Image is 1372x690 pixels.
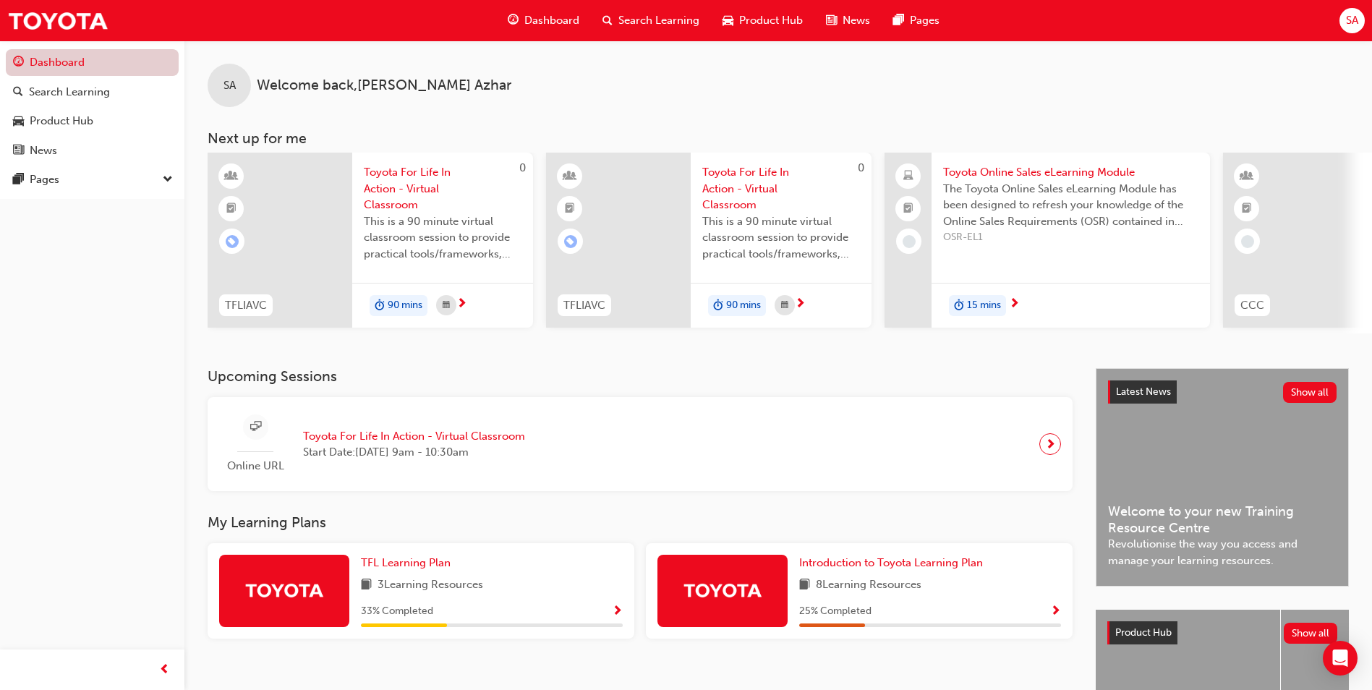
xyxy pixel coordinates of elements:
[226,200,237,218] span: booktick-icon
[726,297,761,314] span: 90 mins
[1346,12,1358,29] span: SA
[13,115,24,128] span: car-icon
[781,297,788,315] span: calendar-icon
[6,108,179,135] a: Product Hub
[967,297,1001,314] span: 15 mins
[225,297,267,314] span: TFLIAVC
[1283,382,1337,403] button: Show all
[943,229,1198,246] span: OSR-EL1
[361,603,433,620] span: 33 % Completed
[496,6,591,35] a: guage-iconDashboard
[816,576,921,595] span: 8 Learning Resources
[1107,621,1337,644] a: Product HubShow all
[361,555,456,571] a: TFL Learning Plan
[943,164,1198,181] span: Toyota Online Sales eLearning Module
[361,576,372,595] span: book-icon
[702,164,860,213] span: Toyota For Life In Action - Virtual Classroom
[30,171,59,188] div: Pages
[6,79,179,106] a: Search Learning
[546,153,872,328] a: 0TFLIAVCToyota For Life In Action - Virtual ClassroomThis is a 90 minute virtual classroom sessio...
[826,12,837,30] span: news-icon
[226,167,237,186] span: learningResourceType_INSTRUCTOR_LED-icon
[683,577,762,602] img: Trak
[943,181,1198,230] span: The Toyota Online Sales eLearning Module has been designed to refresh your knowledge of the Onlin...
[159,661,170,679] span: prev-icon
[702,213,860,263] span: This is a 90 minute virtual classroom session to provide practical tools/frameworks, behaviours a...
[208,368,1073,385] h3: Upcoming Sessions
[799,556,983,569] span: Introduction to Toyota Learning Plan
[1108,503,1337,536] span: Welcome to your new Training Resource Centre
[882,6,951,35] a: pages-iconPages
[30,113,93,129] div: Product Hub
[13,56,24,69] span: guage-icon
[903,167,913,186] span: laptop-icon
[591,6,711,35] a: search-iconSearch Learning
[954,297,964,315] span: duration-icon
[618,12,699,29] span: Search Learning
[13,86,23,99] span: search-icon
[711,6,814,35] a: car-iconProduct Hub
[565,200,575,218] span: booktick-icon
[303,444,525,461] span: Start Date: [DATE] 9am - 10:30am
[1284,623,1338,644] button: Show all
[799,603,872,620] span: 25 % Completed
[1108,380,1337,404] a: Latest NewsShow all
[519,161,526,174] span: 0
[443,297,450,315] span: calendar-icon
[1009,298,1020,311] span: next-icon
[1323,641,1358,676] div: Open Intercom Messenger
[361,556,451,569] span: TFL Learning Plan
[226,235,239,248] span: learningRecordVerb_ENROLL-icon
[375,297,385,315] span: duration-icon
[903,235,916,248] span: learningRecordVerb_NONE-icon
[1242,200,1252,218] span: booktick-icon
[244,577,324,602] img: Trak
[250,418,261,436] span: sessionType_ONLINE_URL-icon
[612,602,623,621] button: Show Progress
[1096,368,1349,587] a: Latest NewsShow allWelcome to your new Training Resource CentreRevolutionise the way you access a...
[13,145,24,158] span: news-icon
[814,6,882,35] a: news-iconNews
[303,428,525,445] span: Toyota For Life In Action - Virtual Classroom
[1242,167,1252,186] span: learningResourceType_INSTRUCTOR_LED-icon
[612,605,623,618] span: Show Progress
[378,576,483,595] span: 3 Learning Resources
[903,200,913,218] span: booktick-icon
[843,12,870,29] span: News
[6,137,179,164] a: News
[208,514,1073,531] h3: My Learning Plans
[6,166,179,193] button: Pages
[739,12,803,29] span: Product Hub
[723,12,733,30] span: car-icon
[885,153,1210,328] a: Toyota Online Sales eLearning ModuleThe Toyota Online Sales eLearning Module has been designed to...
[910,12,939,29] span: Pages
[1050,605,1061,618] span: Show Progress
[1115,626,1172,639] span: Product Hub
[388,297,422,314] span: 90 mins
[29,84,110,101] div: Search Learning
[563,297,605,314] span: TFLIAVC
[364,164,521,213] span: Toyota For Life In Action - Virtual Classroom
[184,130,1372,147] h3: Next up for me
[1050,602,1061,621] button: Show Progress
[6,49,179,76] a: Dashboard
[893,12,904,30] span: pages-icon
[564,235,577,248] span: learningRecordVerb_ENROLL-icon
[13,174,24,187] span: pages-icon
[1339,8,1365,33] button: SA
[30,142,57,159] div: News
[1240,297,1264,314] span: CCC
[799,576,810,595] span: book-icon
[7,4,108,37] img: Trak
[1116,386,1171,398] span: Latest News
[208,153,533,328] a: 0TFLIAVCToyota For Life In Action - Virtual ClassroomThis is a 90 minute virtual classroom sessio...
[524,12,579,29] span: Dashboard
[1045,434,1056,454] span: next-icon
[219,409,1061,480] a: Online URLToyota For Life In Action - Virtual ClassroomStart Date:[DATE] 9am - 10:30am
[163,171,173,189] span: down-icon
[858,161,864,174] span: 0
[1108,536,1337,568] span: Revolutionise the way you access and manage your learning resources.
[6,46,179,166] button: DashboardSearch LearningProduct HubNews
[223,77,236,94] span: SA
